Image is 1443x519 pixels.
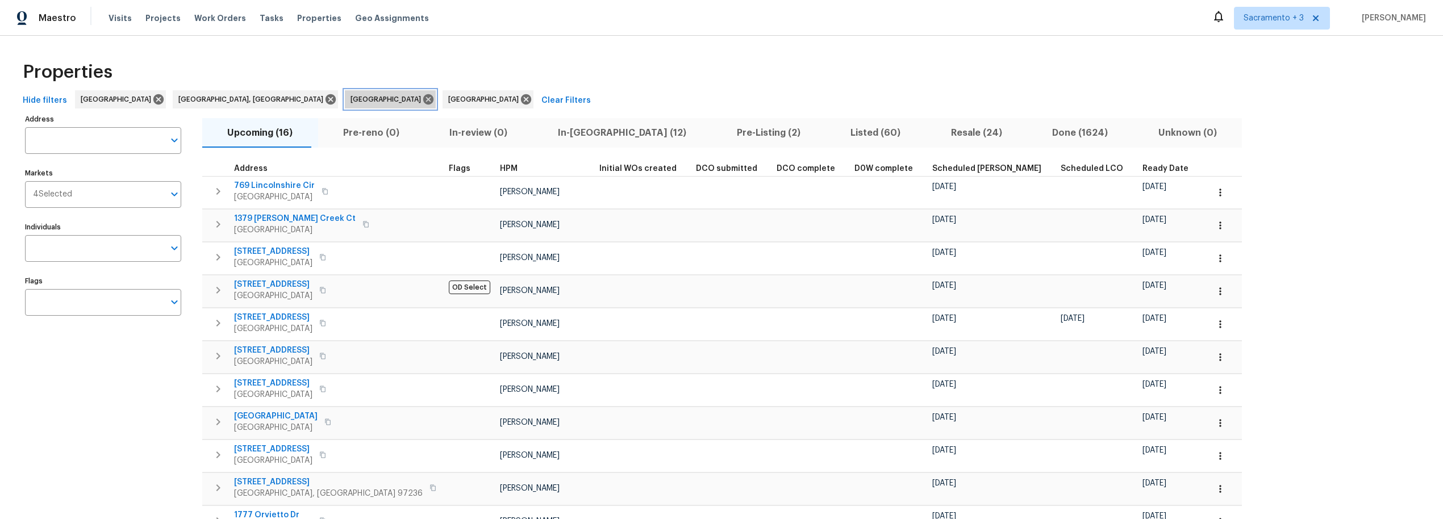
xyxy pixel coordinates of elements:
span: [DATE] [932,216,956,224]
span: [STREET_ADDRESS] [234,378,312,389]
span: [GEOGRAPHIC_DATA] [81,94,156,105]
span: Projects [145,12,181,24]
div: [GEOGRAPHIC_DATA] [345,90,436,108]
span: Maestro [39,12,76,24]
span: [STREET_ADDRESS] [234,345,312,356]
span: [GEOGRAPHIC_DATA] [448,94,523,105]
span: [DATE] [932,249,956,257]
span: [DATE] [1142,249,1166,257]
span: [DATE] [932,282,956,290]
span: 4 Selected [33,190,72,199]
span: [PERSON_NAME] [1357,12,1426,24]
span: 769 Lincolnshire Cir [234,180,315,191]
label: Flags [25,278,181,284]
span: [DATE] [932,315,956,323]
span: [GEOGRAPHIC_DATA] [234,257,312,269]
button: Open [166,294,182,310]
span: [DATE] [1061,315,1085,323]
span: Work Orders [194,12,246,24]
span: [GEOGRAPHIC_DATA] [234,224,356,236]
span: [STREET_ADDRESS] [234,279,312,290]
span: [PERSON_NAME] [500,353,560,361]
label: Individuals [25,224,181,231]
span: Resale (24) [932,125,1020,141]
span: Done (1624) [1034,125,1127,141]
span: [PERSON_NAME] [500,484,560,492]
span: Pre-reno (0) [325,125,418,141]
span: Properties [23,66,112,78]
span: Scheduled [PERSON_NAME] [932,165,1041,173]
span: [DATE] [1142,216,1166,224]
label: Address [25,116,181,123]
span: [DATE] [1142,413,1166,421]
span: D0W complete [854,165,913,173]
span: [GEOGRAPHIC_DATA] [234,455,312,466]
span: [PERSON_NAME] [500,320,560,328]
span: [GEOGRAPHIC_DATA] [234,290,312,302]
span: [PERSON_NAME] [500,418,560,426]
span: Unknown (0) [1140,125,1236,141]
span: [DATE] [1142,446,1166,454]
span: [PERSON_NAME] [500,287,560,295]
span: [GEOGRAPHIC_DATA] [234,356,312,367]
span: In-[GEOGRAPHIC_DATA] (12) [540,125,705,141]
span: [DATE] [932,446,956,454]
span: [DATE] [932,479,956,487]
span: [STREET_ADDRESS] [234,443,312,455]
span: [GEOGRAPHIC_DATA] [234,389,312,400]
span: [DATE] [1142,348,1166,355]
span: Pre-Listing (2) [718,125,819,141]
span: [STREET_ADDRESS] [234,246,312,257]
span: [GEOGRAPHIC_DATA] [234,191,315,203]
span: [PERSON_NAME] [500,386,560,394]
span: 1379 [PERSON_NAME] Creek Ct [234,213,356,224]
span: [DATE] [1142,380,1166,388]
span: [STREET_ADDRESS] [234,476,423,488]
span: Hide filters [23,94,67,108]
span: Properties [297,12,341,24]
span: Tasks [260,14,283,22]
span: Flags [449,165,470,173]
span: [DATE] [1142,315,1166,323]
span: Upcoming (16) [209,125,311,141]
span: Ready Date [1142,165,1188,173]
span: [DATE] [932,183,956,191]
span: Visits [109,12,132,24]
span: Scheduled LCO [1061,165,1123,173]
span: DCO complete [777,165,835,173]
span: [PERSON_NAME] [500,451,560,459]
span: Initial WOs created [599,165,677,173]
div: [GEOGRAPHIC_DATA] [443,90,533,108]
span: [GEOGRAPHIC_DATA] [234,422,318,433]
span: [STREET_ADDRESS] [234,312,312,323]
span: [GEOGRAPHIC_DATA] [234,323,312,334]
span: [DATE] [932,380,956,388]
span: [DATE] [1142,282,1166,290]
span: [DATE] [1142,479,1166,487]
span: [GEOGRAPHIC_DATA], [GEOGRAPHIC_DATA] 97236 [234,488,423,499]
span: In-review (0) [431,125,526,141]
span: [DATE] [932,413,956,421]
span: DCO submitted [696,165,757,173]
button: Open [166,240,182,256]
span: [DATE] [932,348,956,355]
span: Clear Filters [541,94,591,108]
span: [PERSON_NAME] [500,188,560,196]
span: Sacramento + 3 [1244,12,1304,24]
span: [DATE] [1142,183,1166,191]
span: [PERSON_NAME] [500,221,560,229]
button: Open [166,186,182,202]
span: HPM [500,165,518,173]
label: Markets [25,170,181,177]
span: [GEOGRAPHIC_DATA] [351,94,426,105]
span: Listed (60) [832,125,919,141]
button: Hide filters [18,90,72,111]
span: OD Select [449,281,490,294]
span: Address [234,165,268,173]
button: Open [166,132,182,148]
span: [PERSON_NAME] [500,254,560,262]
div: [GEOGRAPHIC_DATA], [GEOGRAPHIC_DATA] [173,90,338,108]
span: Geo Assignments [355,12,429,24]
div: [GEOGRAPHIC_DATA] [75,90,166,108]
span: [GEOGRAPHIC_DATA] [234,411,318,422]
